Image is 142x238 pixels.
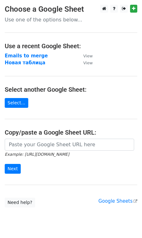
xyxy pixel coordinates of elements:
[83,61,93,65] small: View
[5,60,45,66] a: Новая таблица
[5,139,134,151] input: Paste your Google Sheet URL here
[5,129,137,136] h4: Copy/paste a Google Sheet URL:
[83,54,93,58] small: View
[5,152,69,157] small: Example: [URL][DOMAIN_NAME]
[5,164,21,174] input: Next
[5,5,137,14] h3: Choose a Google Sheet
[5,16,137,23] p: Use one of the options below...
[5,86,137,93] h4: Select another Google Sheet:
[5,53,48,59] a: Emails to merge
[5,42,137,50] h4: Use a recent Google Sheet:
[5,198,35,207] a: Need help?
[5,98,28,108] a: Select...
[77,60,93,66] a: View
[98,198,137,204] a: Google Sheets
[77,53,93,59] a: View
